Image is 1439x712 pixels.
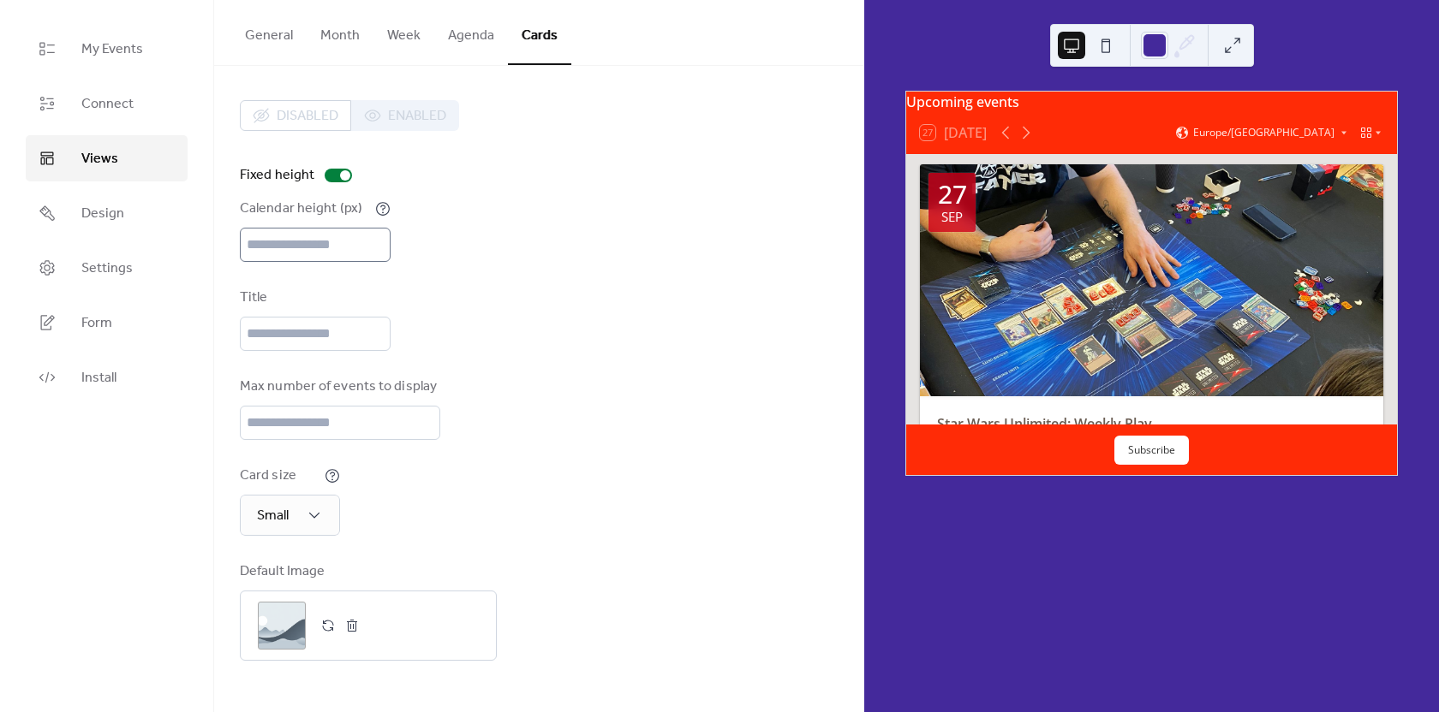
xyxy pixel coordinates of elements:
[920,413,1383,434] div: Star Wars Unlimited: Weekly Play
[240,165,314,186] div: Fixed height
[26,80,188,127] a: Connect
[81,204,124,224] span: Design
[240,561,493,582] div: Default Image
[81,39,143,60] span: My Events
[26,26,188,72] a: My Events
[26,135,188,181] a: Views
[1114,436,1189,465] button: Subscribe
[257,502,289,529] span: Small
[240,288,387,308] div: Title
[81,94,134,115] span: Connect
[938,181,967,207] div: 27
[240,199,372,219] div: Calendar height (px)
[81,313,112,334] span: Form
[240,377,437,397] div: Max number of events to display
[81,368,116,389] span: Install
[26,245,188,291] a: Settings
[81,149,118,169] span: Views
[26,300,188,346] a: Form
[906,92,1397,112] div: Upcoming events
[240,466,321,486] div: Card size
[26,190,188,236] a: Design
[81,258,133,279] span: Settings
[26,354,188,400] a: Install
[1193,128,1335,138] span: Europe/[GEOGRAPHIC_DATA]
[941,211,963,223] div: Sep
[258,602,306,650] div: ;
